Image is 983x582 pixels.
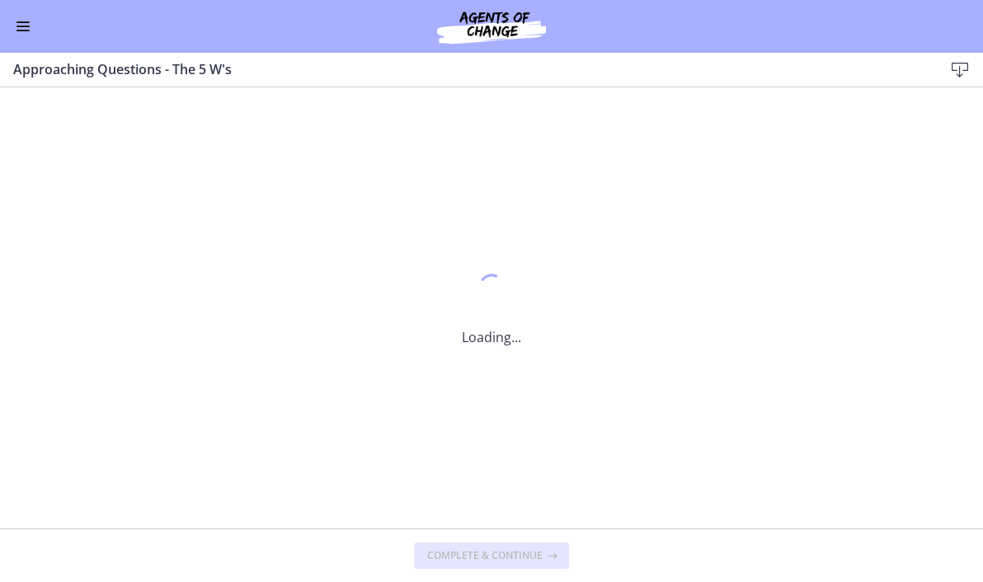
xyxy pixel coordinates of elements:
[427,549,543,562] span: Complete & continue
[462,327,521,347] p: Loading...
[462,270,521,307] div: 1
[13,59,917,79] h3: Approaching Questions - The 5 W's
[414,542,569,569] button: Complete & continue
[13,16,33,36] button: Enable menu
[393,7,590,46] img: Agents of Change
